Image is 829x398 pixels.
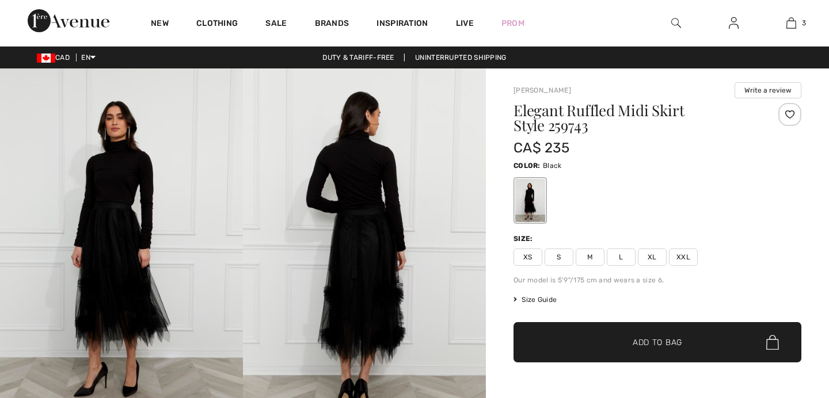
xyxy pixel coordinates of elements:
span: XXL [669,248,698,266]
span: XS [514,248,542,266]
span: Size Guide [514,294,557,305]
span: Add to Bag [633,336,682,349]
a: New [151,18,169,30]
span: XL [638,248,667,266]
span: Color: [514,162,541,170]
img: My Bag [786,16,796,30]
a: Prom [501,17,524,29]
a: Live [456,17,474,29]
span: Black [543,162,562,170]
button: Write a review [735,82,801,98]
h1: Elegant Ruffled Midi Skirt Style 259743 [514,103,754,133]
a: 3 [763,16,819,30]
a: Sign In [720,16,748,30]
a: Sale [265,18,287,30]
img: Canadian Dollar [37,53,55,63]
a: Clothing [196,18,238,30]
span: CAD [37,53,74,62]
div: Black [515,179,545,222]
a: Brands [315,18,349,30]
span: 3 [802,18,806,28]
span: S [545,248,573,266]
span: EN [81,53,96,62]
span: L [607,248,636,266]
div: Size: [514,234,535,244]
img: 1ère Avenue [28,9,109,32]
span: CA$ 235 [514,140,569,156]
img: My Info [729,16,739,30]
img: Bag.svg [766,335,779,350]
img: search the website [671,16,681,30]
a: [PERSON_NAME] [514,86,571,94]
span: Inspiration [377,18,428,30]
button: Add to Bag [514,322,801,362]
span: M [576,248,604,266]
div: Our model is 5'9"/175 cm and wears a size 6. [514,275,801,285]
